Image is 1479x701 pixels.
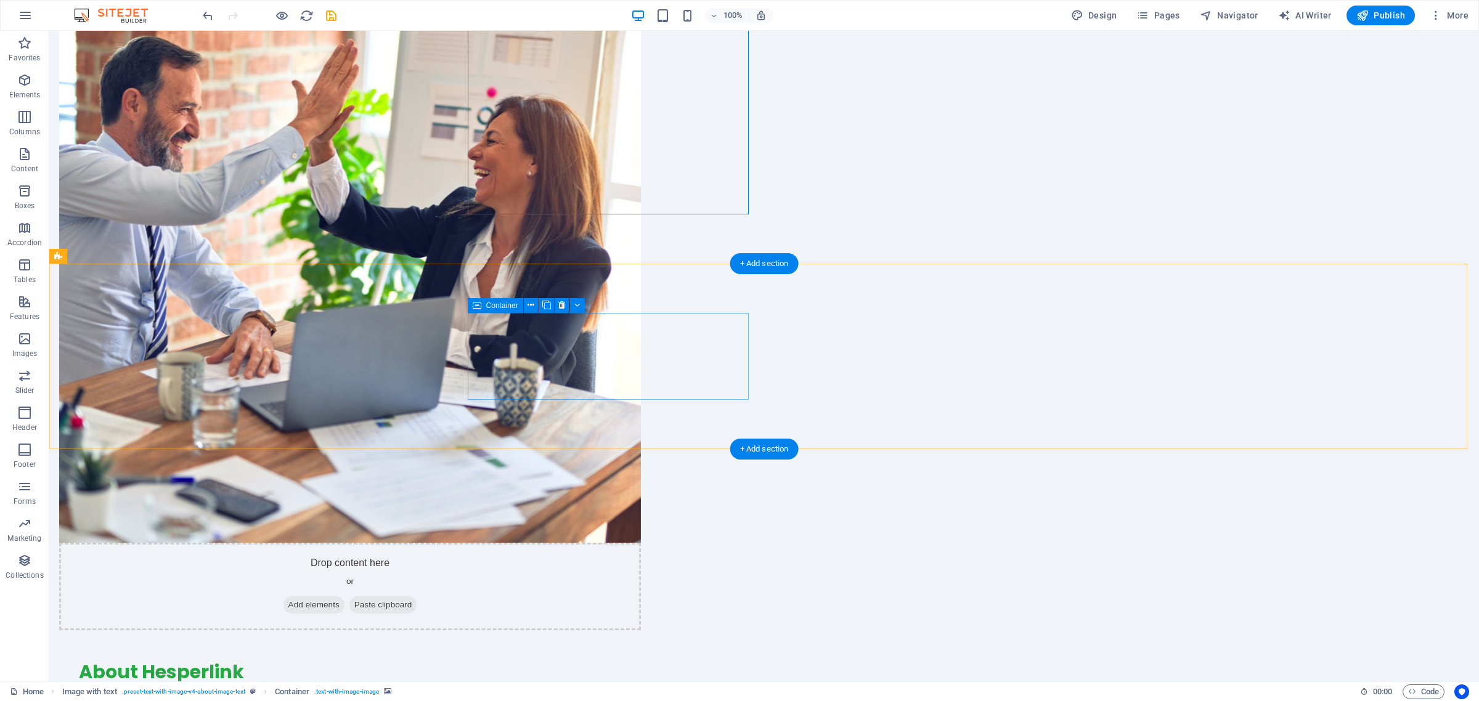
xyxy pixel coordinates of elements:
[723,8,743,23] h6: 100%
[10,512,592,599] div: Drop content here
[6,570,43,580] p: Collections
[10,312,39,322] p: Features
[1408,684,1439,699] span: Code
[1273,6,1337,25] button: AI Writer
[1278,9,1332,22] span: AI Writer
[10,684,44,699] a: Click to cancel selection. Double-click to open Pages
[756,10,767,21] i: On resize automatically adjust zoom level to fit chosen device.
[275,684,309,699] span: Click to select. Double-click to edit
[12,423,37,432] p: Header
[1200,9,1258,22] span: Navigator
[1382,687,1383,696] span: :
[12,349,38,359] p: Images
[730,439,799,460] div: + Add section
[1425,6,1473,25] button: More
[1360,684,1393,699] h6: Session time
[705,8,749,23] button: 100%
[1430,9,1469,22] span: More
[14,496,36,506] p: Forms
[324,8,338,23] button: save
[122,684,245,699] span: . preset-text-with-image-v4-about-image-text
[62,684,117,699] span: Click to select. Double-click to edit
[486,302,518,309] span: Container
[274,8,289,23] button: Click here to leave preview mode and continue editing
[384,688,391,695] i: This element contains a background
[15,386,35,395] p: Slider
[250,688,256,695] i: This element is a customizable preset
[200,8,215,23] button: undo
[14,460,36,469] p: Footer
[324,9,338,23] i: Save (Ctrl+S)
[9,90,41,100] p: Elements
[11,164,38,174] p: Content
[1136,9,1180,22] span: Pages
[1454,684,1469,699] button: Usercentrics
[1071,9,1117,22] span: Design
[7,238,42,248] p: Accordion
[314,684,379,699] span: . text-with-image-image
[1373,684,1392,699] span: 00 00
[1347,6,1415,25] button: Publish
[62,684,392,699] nav: breadcrumb
[299,9,314,23] i: Reload page
[71,8,163,23] img: Editor Logo
[14,275,36,285] p: Tables
[9,53,40,63] p: Favorites
[15,201,35,211] p: Boxes
[201,9,215,23] i: Undo: Add element (Ctrl+Z)
[300,565,368,583] span: Paste clipboard
[1066,6,1122,25] button: Design
[1195,6,1263,25] button: Navigator
[9,127,40,137] p: Columns
[7,533,41,543] p: Marketing
[1066,6,1122,25] div: Design (Ctrl+Alt+Y)
[234,565,295,583] span: Add elements
[299,8,314,23] button: reload
[730,253,799,274] div: + Add section
[1356,9,1405,22] span: Publish
[1131,6,1184,25] button: Pages
[1403,684,1444,699] button: Code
